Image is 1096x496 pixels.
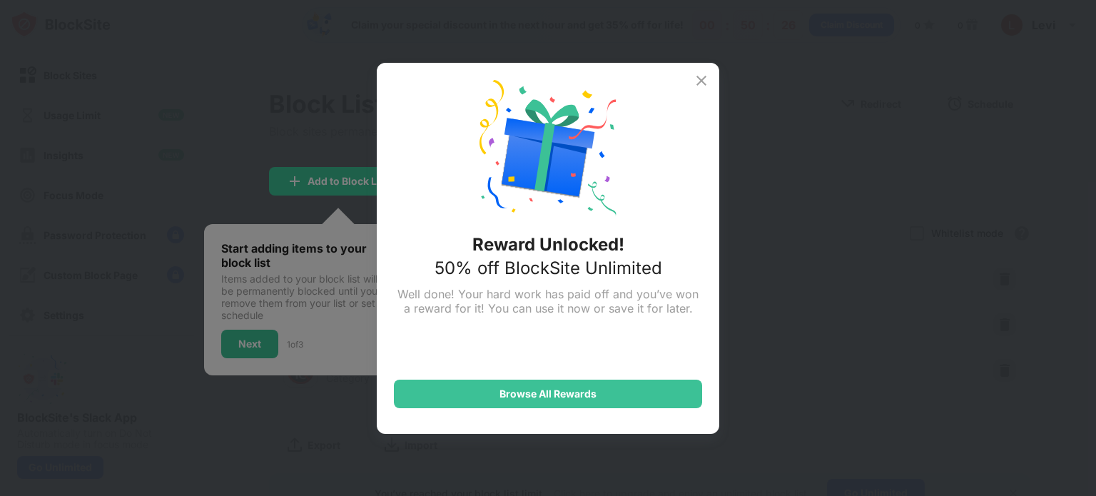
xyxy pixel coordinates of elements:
[472,234,624,255] div: Reward Unlocked!
[499,388,597,400] div: Browse All Rewards
[394,287,702,315] div: Well done! Your hard work has paid off and you’ve won a reward for it! You can use it now or save...
[479,80,616,217] img: reward-unlock.svg
[693,72,710,89] img: x-button.svg
[435,258,662,278] div: 50% off BlockSite Unlimited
